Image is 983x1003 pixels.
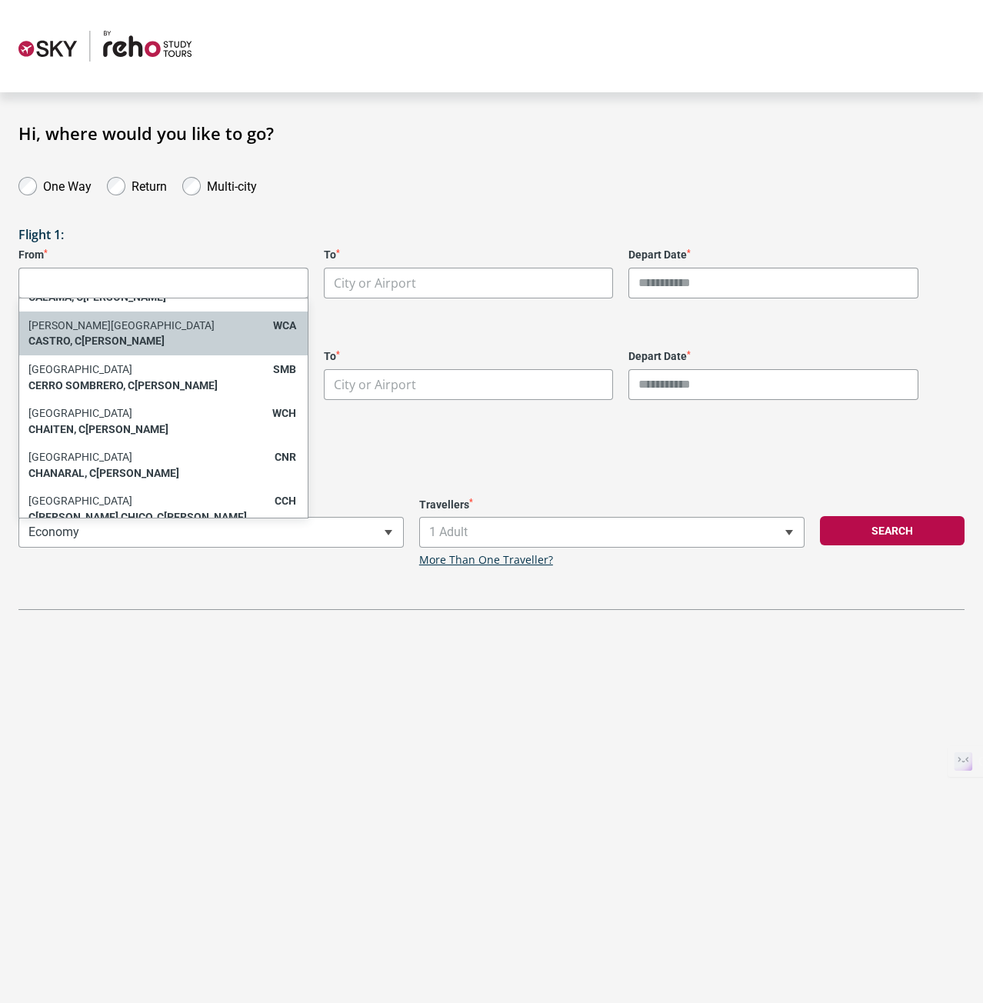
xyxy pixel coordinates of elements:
[419,517,805,548] span: 1 Adult
[18,248,308,262] label: From
[89,467,179,479] span: [PERSON_NAME]
[28,407,265,420] h6: [GEOGRAPHIC_DATA]
[28,467,87,479] span: naral,
[273,319,296,332] span: WCA
[121,511,135,523] span: Ch
[28,335,72,347] span: stro,
[78,423,85,435] span: C
[65,379,89,392] span: Som
[43,175,92,194] label: One Way
[325,268,613,298] span: City or Airport
[272,407,296,419] span: WCH
[19,268,308,298] input: Search
[28,379,35,392] span: C
[132,175,167,194] label: Return
[28,423,43,435] span: Ch
[820,516,965,545] button: Search
[273,363,296,375] span: SMB
[157,511,247,523] span: [PERSON_NAME]
[18,517,404,548] span: Economy
[28,319,265,332] h6: [PERSON_NAME][GEOGRAPHIC_DATA]
[628,350,918,363] label: Depart Date
[121,511,155,523] span: ico,
[128,379,218,392] span: [PERSON_NAME]
[28,379,63,392] span: erro
[65,379,125,392] span: brero,
[19,518,403,547] span: Economy
[419,498,805,511] label: Travellers
[157,511,164,523] span: C
[18,329,965,344] h3: Flight 2:
[628,248,918,262] label: Depart Date
[28,423,76,435] span: aiten,
[275,451,296,463] span: CNR
[18,268,308,298] span: City or Airport
[28,451,267,464] h6: [GEOGRAPHIC_DATA]
[334,376,416,393] span: City or Airport
[18,228,965,242] h3: Flight 1:
[18,123,965,143] h1: Hi, where would you like to go?
[75,335,165,347] span: [PERSON_NAME]
[28,335,42,347] span: Ca
[28,467,50,479] span: Cha
[28,511,118,523] span: [PERSON_NAME]
[420,518,804,547] span: 1 Adult
[324,369,614,400] span: City or Airport
[324,248,614,262] label: To
[275,495,296,507] span: CCH
[89,467,96,479] span: C
[75,335,82,347] span: C
[207,175,257,194] label: Multi-city
[419,554,553,567] a: More Than One Traveller?
[28,495,267,508] h6: [GEOGRAPHIC_DATA]
[28,363,265,376] h6: [GEOGRAPHIC_DATA]
[334,275,416,292] span: City or Airport
[28,511,35,523] span: C
[128,379,135,392] span: C
[324,350,614,363] label: To
[78,423,168,435] span: [PERSON_NAME]
[324,268,614,298] span: City or Airport
[325,370,613,400] span: City or Airport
